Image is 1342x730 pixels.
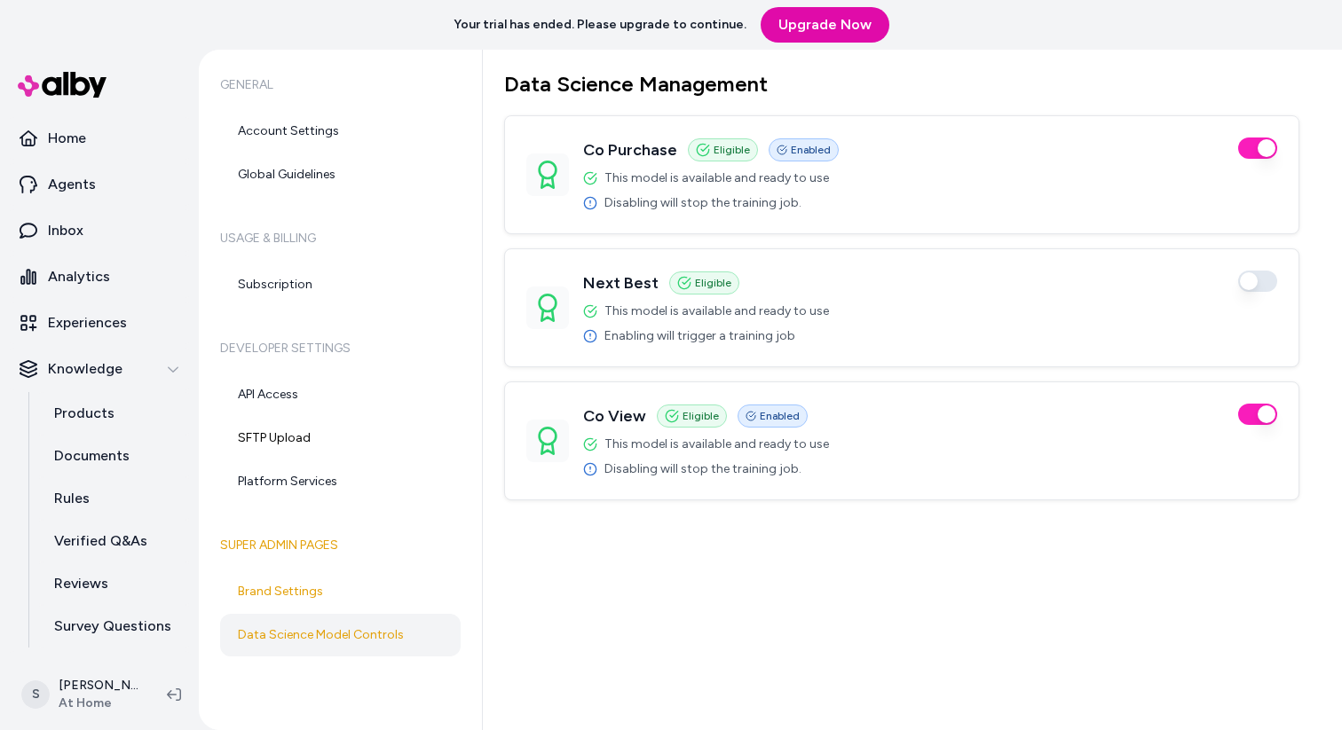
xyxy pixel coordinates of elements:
[7,209,192,252] a: Inbox
[220,521,461,570] h6: Super Admin Pages
[36,562,192,605] a: Reviews
[220,417,461,459] a: SFTP Upload
[695,276,731,290] span: Eligible
[21,680,50,709] span: S
[54,530,147,552] p: Verified Q&As
[7,117,192,160] a: Home
[583,137,677,162] h3: Co Purchase
[220,60,461,110] h6: General
[761,7,889,43] a: Upgrade Now
[48,220,83,241] p: Inbox
[36,392,192,435] a: Products
[504,71,1299,98] h1: Data Science Management
[604,169,829,187] span: This model is available and ready to use
[54,488,90,509] p: Rules
[220,214,461,263] h6: Usage & Billing
[11,666,153,723] button: S[PERSON_NAME]At Home
[220,614,461,656] a: Data Science Model Controls
[220,110,461,153] a: Account Settings
[7,163,192,206] a: Agents
[48,266,110,287] p: Analytics
[714,143,750,157] span: Eligible
[54,403,114,424] p: Products
[36,477,192,520] a: Rules
[220,570,461,613] a: Brand Settings
[36,435,192,477] a: Documents
[604,194,801,212] span: Disabling will stop the training job.
[54,445,130,467] p: Documents
[454,16,746,34] p: Your trial has ended. Please upgrade to continue.
[791,143,831,157] span: Enabled
[48,128,86,149] p: Home
[59,677,138,695] p: [PERSON_NAME]
[36,520,192,562] a: Verified Q&As
[36,605,192,648] a: Survey Questions
[220,263,461,306] a: Subscription
[54,573,108,594] p: Reviews
[48,358,122,380] p: Knowledge
[59,695,138,712] span: At Home
[220,460,461,503] a: Platform Services
[48,312,127,334] p: Experiences
[7,302,192,344] a: Experiences
[604,302,829,320] span: This model is available and ready to use
[220,324,461,373] h6: Developer Settings
[604,460,801,478] span: Disabling will stop the training job.
[583,404,646,428] h3: Co View
[583,271,659,295] h3: Next Best
[683,409,719,423] span: Eligible
[54,616,171,637] p: Survey Questions
[48,174,96,195] p: Agents
[7,255,192,298] a: Analytics
[604,436,829,453] span: This model is available and ready to use
[220,373,461,416] a: API Access
[220,153,461,196] a: Global Guidelines
[604,327,795,345] span: Enabling will trigger a training job
[18,72,107,98] img: alby Logo
[7,348,192,390] button: Knowledge
[760,409,800,423] span: Enabled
